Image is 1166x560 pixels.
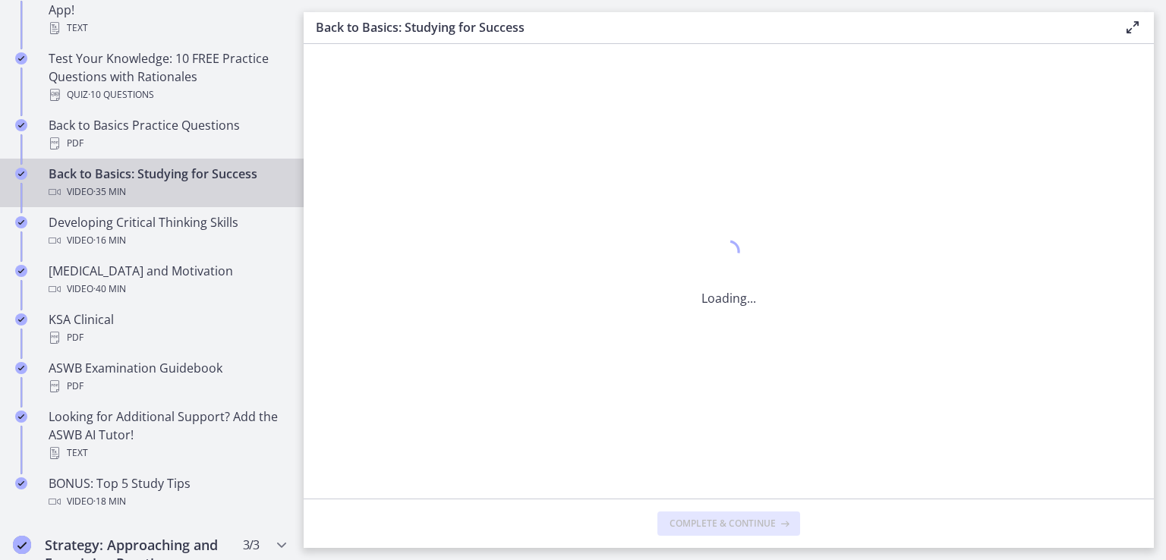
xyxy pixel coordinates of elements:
[243,536,259,554] span: 3 / 3
[15,265,27,277] i: Completed
[15,216,27,228] i: Completed
[701,289,756,307] p: Loading...
[93,231,126,250] span: · 16 min
[701,236,756,271] div: 1
[49,359,285,395] div: ASWB Examination Guidebook
[49,262,285,298] div: [MEDICAL_DATA] and Motivation
[49,280,285,298] div: Video
[93,183,126,201] span: · 35 min
[93,492,126,511] span: · 18 min
[49,407,285,462] div: Looking for Additional Support? Add the ASWB AI Tutor!
[49,213,285,250] div: Developing Critical Thinking Skills
[15,119,27,131] i: Completed
[49,444,285,462] div: Text
[15,168,27,180] i: Completed
[49,377,285,395] div: PDF
[13,536,31,554] i: Completed
[49,231,285,250] div: Video
[15,52,27,64] i: Completed
[49,116,285,153] div: Back to Basics Practice Questions
[49,329,285,347] div: PDF
[49,165,285,201] div: Back to Basics: Studying for Success
[316,18,1099,36] h3: Back to Basics: Studying for Success
[49,49,285,104] div: Test Your Knowledge: 10 FREE Practice Questions with Rationales
[49,134,285,153] div: PDF
[657,511,800,536] button: Complete & continue
[15,477,27,489] i: Completed
[49,183,285,201] div: Video
[49,86,285,104] div: Quiz
[670,518,776,530] span: Complete & continue
[15,313,27,326] i: Completed
[15,411,27,423] i: Completed
[49,310,285,347] div: KSA Clinical
[49,492,285,511] div: Video
[49,474,285,511] div: BONUS: Top 5 Study Tips
[15,362,27,374] i: Completed
[49,19,285,37] div: Text
[88,86,154,104] span: · 10 Questions
[93,280,126,298] span: · 40 min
